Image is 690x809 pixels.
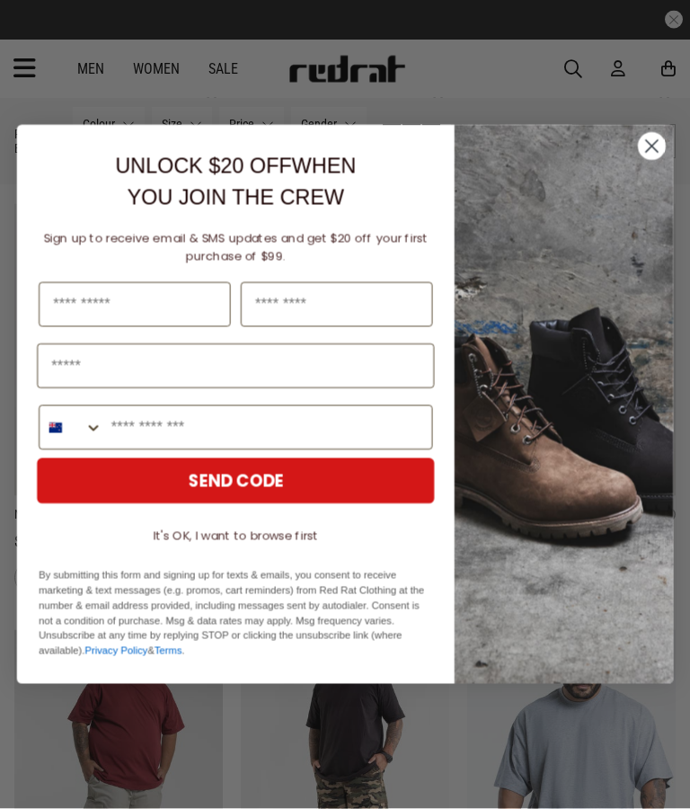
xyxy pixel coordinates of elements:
[155,645,182,657] a: Terms
[37,344,434,389] input: Email
[127,185,344,209] span: YOU JOIN THE CREW
[40,406,102,449] button: Search Countries
[49,421,62,434] img: New Zealand
[43,230,428,264] span: Sign up to receive email & SMS updates and get $20 off your first purchase of $99.
[637,132,667,162] button: Close dialog
[84,645,147,657] a: Privacy Policy
[115,154,291,177] span: UNLOCK $20 OFF
[37,520,434,551] button: It's OK, I want to browse first
[37,458,434,504] button: SEND CODE
[39,282,231,327] input: First Name
[39,568,432,659] p: By submitting this form and signing up for texts & emails, you consent to receive marketing & tex...
[14,7,68,61] button: Open LiveChat chat widget
[455,125,674,684] img: f7662613-148e-4c88-9575-6c6b5b55a647.jpeg
[292,154,357,177] span: WHEN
